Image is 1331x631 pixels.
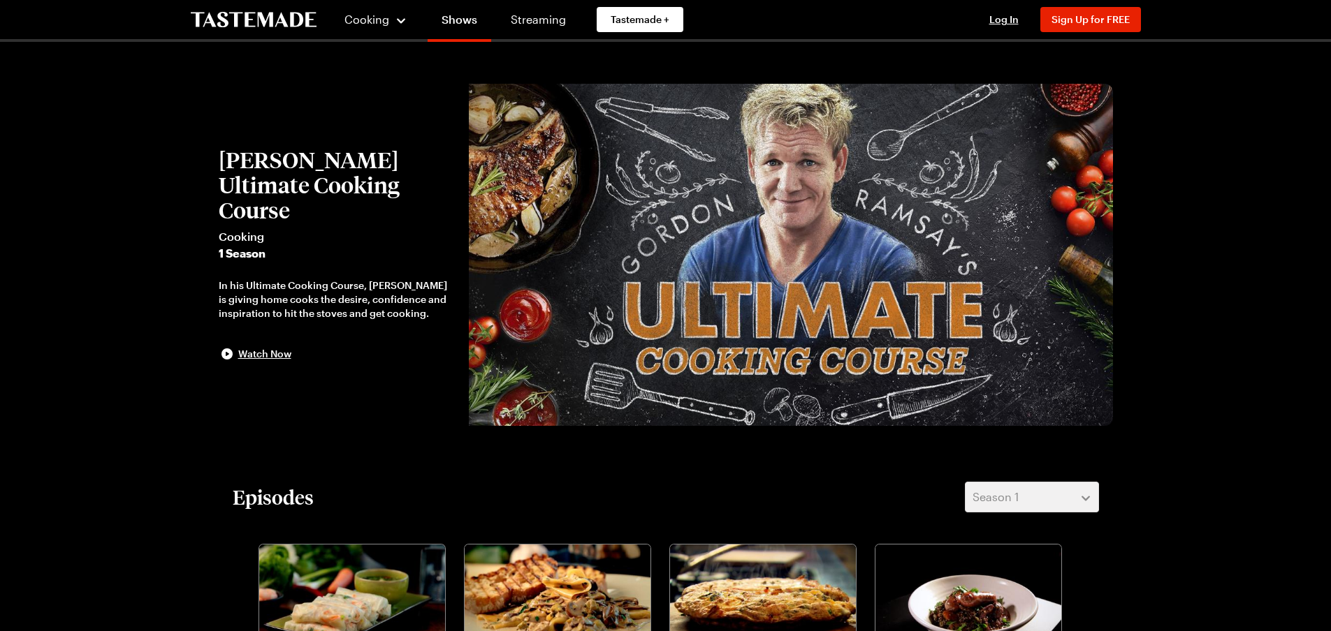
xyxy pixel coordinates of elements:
[219,228,455,245] span: Cooking
[976,13,1032,27] button: Log In
[233,484,314,510] h2: Episodes
[219,147,455,362] button: [PERSON_NAME] Ultimate Cooking CourseCooking1 SeasonIn his Ultimate Cooking Course, [PERSON_NAME]...
[611,13,669,27] span: Tastemade +
[597,7,683,32] a: Tastemade +
[238,347,291,361] span: Watch Now
[344,13,389,26] span: Cooking
[191,12,317,28] a: To Tastemade Home Page
[219,279,455,320] div: In his Ultimate Cooking Course, [PERSON_NAME] is giving home cooks the desire, confidence and ins...
[469,84,1113,426] img: Gordon Ramsay's Ultimate Cooking Course
[219,245,455,262] span: 1 Season
[428,3,491,42] a: Shows
[344,3,408,36] button: Cooking
[965,482,1099,512] button: Season 1
[973,489,1019,505] span: Season 1
[989,13,1019,25] span: Log In
[1052,13,1130,25] span: Sign Up for FREE
[219,147,455,223] h2: [PERSON_NAME] Ultimate Cooking Course
[1040,7,1141,32] button: Sign Up for FREE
